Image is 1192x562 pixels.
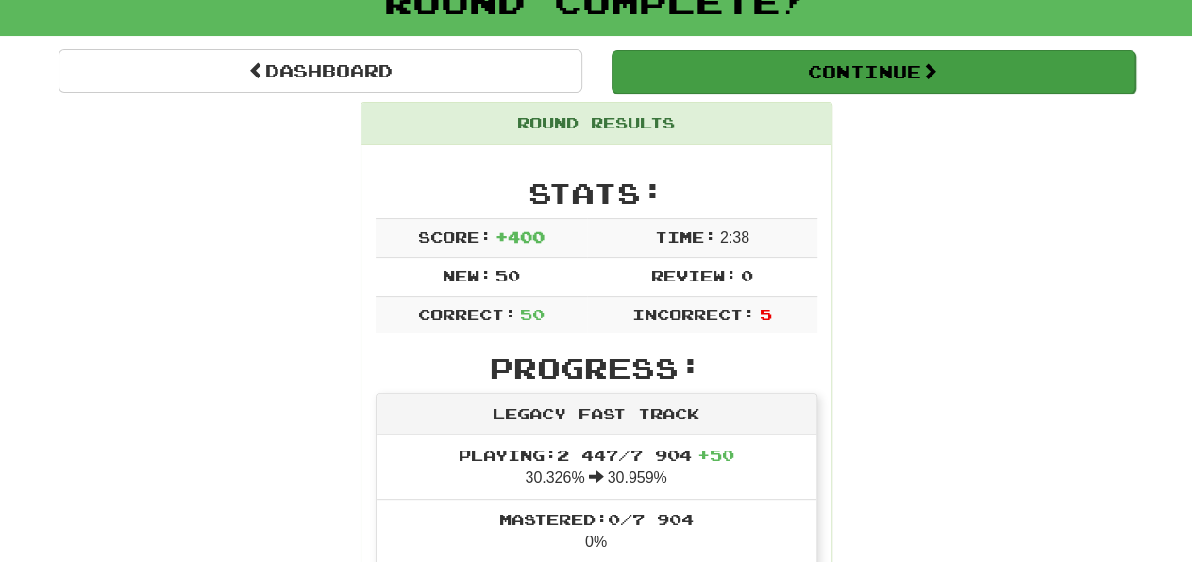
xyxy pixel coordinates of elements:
[741,266,753,284] span: 0
[376,352,817,383] h2: Progress:
[442,266,491,284] span: New:
[417,228,491,246] span: Score:
[499,510,694,528] span: Mastered: 0 / 7 904
[654,228,715,246] span: Time:
[495,266,520,284] span: 50
[495,228,545,246] span: + 400
[361,103,831,145] div: Round Results
[377,394,816,435] div: Legacy Fast Track
[632,305,755,323] span: Incorrect:
[697,446,734,464] span: + 50
[417,305,515,323] span: Correct:
[650,266,736,284] span: Review:
[59,49,582,93] a: Dashboard
[720,230,749,246] span: 2 : 38
[759,305,771,323] span: 5
[376,178,817,209] h2: Stats:
[612,50,1135,94] button: Continue
[459,446,734,464] span: Playing: 2 447 / 7 904
[520,305,545,323] span: 50
[377,435,816,500] li: 30.326% 30.959%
